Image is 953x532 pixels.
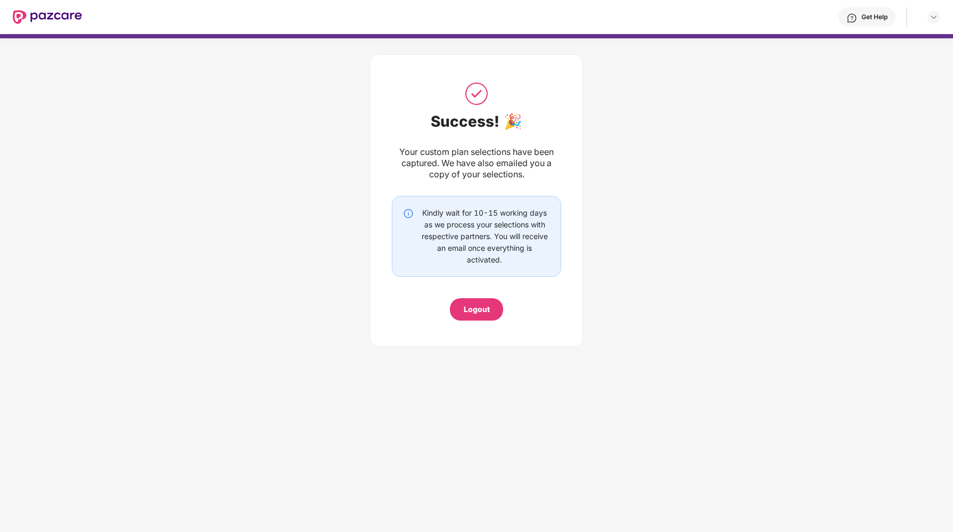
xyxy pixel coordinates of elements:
[392,146,561,180] div: Your custom plan selections have been captured. We have also emailed you a copy of your selections.
[419,207,550,266] div: Kindly wait for 10-15 working days as we process your selections with respective partners. You wi...
[463,80,490,107] img: svg+xml;base64,PHN2ZyB3aWR0aD0iNTAiIGhlaWdodD0iNTAiIHZpZXdCb3g9IjAgMCA1MCA1MCIgZmlsbD0ibm9uZSIgeG...
[13,10,82,24] img: New Pazcare Logo
[930,13,938,21] img: svg+xml;base64,PHN2ZyBpZD0iRHJvcGRvd24tMzJ4MzIiIHhtbG5zPSJodHRwOi8vd3d3LnczLm9yZy8yMDAwL3N2ZyIgd2...
[861,13,888,21] div: Get Help
[847,13,857,23] img: svg+xml;base64,PHN2ZyBpZD0iSGVscC0zMngzMiIgeG1sbnM9Imh0dHA6Ly93d3cudzMub3JnLzIwMDAvc3ZnIiB3aWR0aD...
[403,208,414,219] img: svg+xml;base64,PHN2ZyBpZD0iSW5mby0yMHgyMCIgeG1sbnM9Imh0dHA6Ly93d3cudzMub3JnLzIwMDAvc3ZnIiB3aWR0aD...
[464,304,490,315] div: Logout
[392,112,561,130] div: Success! 🎉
